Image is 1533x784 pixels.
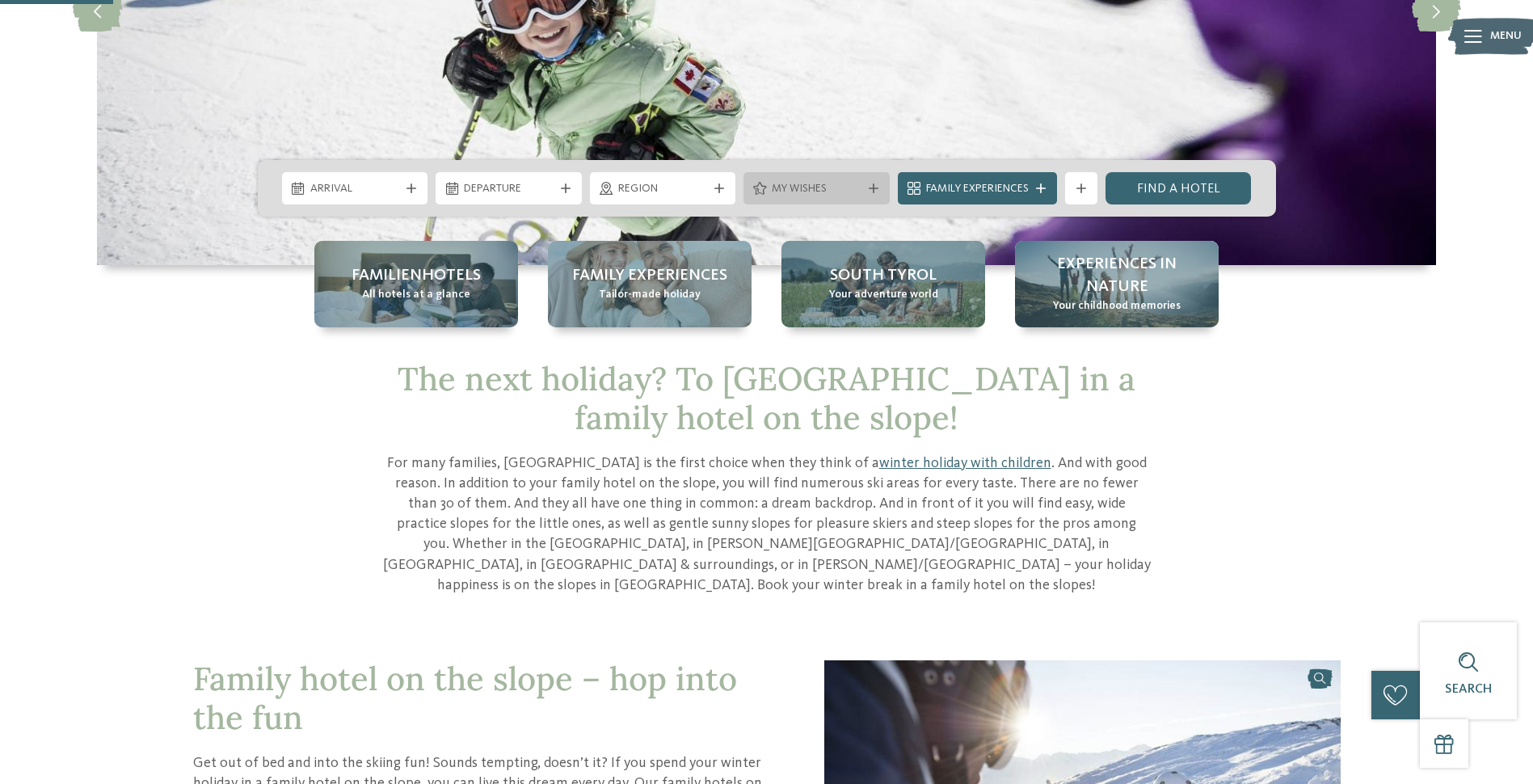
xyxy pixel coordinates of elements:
[314,241,518,327] a: Family hotel on the slope = boundless fun Familienhotels All hotels at a glance
[193,658,737,738] span: Family hotel on the slope – hop into the fun
[383,453,1151,596] p: For many families, [GEOGRAPHIC_DATA] is the first choice when they think of a . And with good rea...
[310,181,400,197] span: Arrival
[830,264,937,287] span: South Tyrol
[1106,172,1252,204] a: Find a hotel
[1031,253,1202,298] span: Experiences in nature
[362,287,470,303] span: All hotels at a glance
[352,264,481,287] span: Familienhotels
[1053,298,1181,314] span: Your childhood memories
[548,241,752,327] a: Family hotel on the slope = boundless fun Family Experiences Tailor-made holiday
[464,181,554,197] span: Departure
[1015,241,1219,327] a: Family hotel on the slope = boundless fun Experiences in nature Your childhood memories
[599,287,701,303] span: Tailor-made holiday
[618,181,708,197] span: Region
[1445,683,1492,696] span: Search
[398,358,1135,438] span: The next holiday? To [GEOGRAPHIC_DATA] in a family hotel on the slope!
[572,264,727,287] span: Family Experiences
[781,241,985,327] a: Family hotel on the slope = boundless fun South Tyrol Your adventure world
[879,456,1051,470] a: winter holiday with children
[829,287,938,303] span: Your adventure world
[772,181,861,197] span: My wishes
[926,181,1029,197] span: Family Experiences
